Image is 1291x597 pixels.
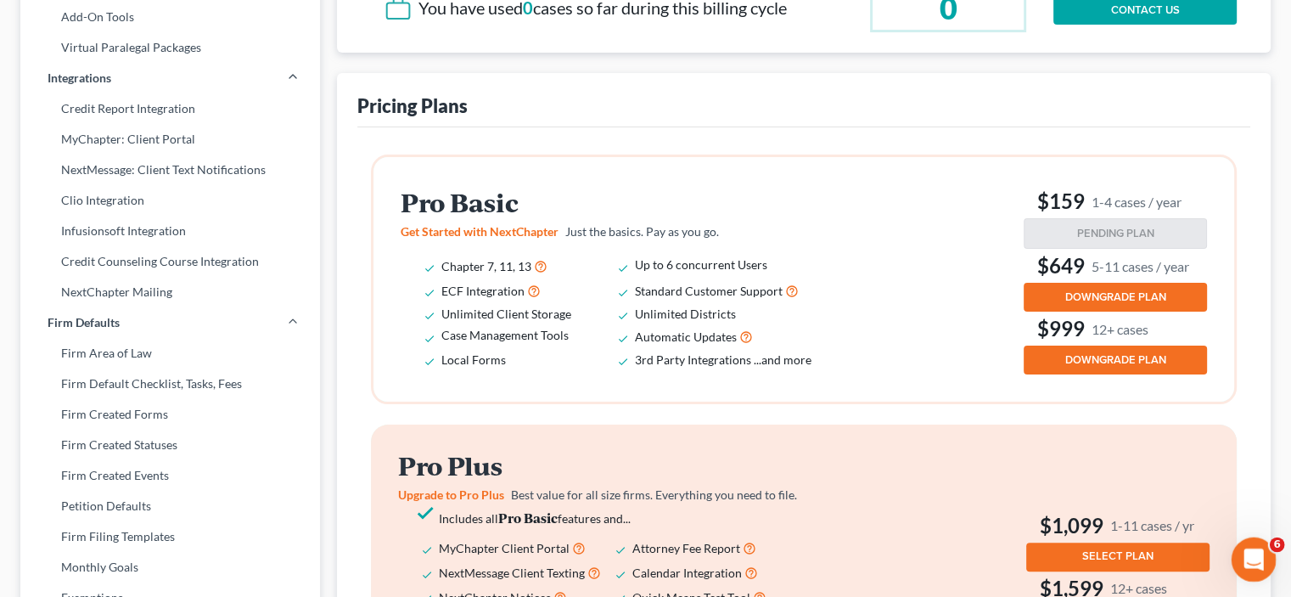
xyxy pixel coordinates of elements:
[635,329,737,344] span: Automatic Updates
[20,460,320,491] a: Firm Created Events
[1026,543,1210,572] button: SELECT PLAN
[357,93,468,118] div: Pricing Plans
[401,189,835,217] h2: Pro Basic
[632,566,742,580] span: Calendar Integration
[1024,218,1207,249] button: PENDING PLAN
[20,277,320,307] a: NextChapter Mailing
[20,216,320,246] a: Infusionsoft Integration
[1024,346,1207,375] button: DOWNGRADE PLAN
[20,369,320,399] a: Firm Default Checklist, Tasks, Fees
[1024,283,1207,312] button: DOWNGRADE PLAN
[20,491,320,521] a: Petition Defaults
[439,511,631,526] span: Includes all features and...
[20,430,320,460] a: Firm Created Statuses
[635,257,767,272] span: Up to 6 concurrent Users
[441,259,531,273] span: Chapter 7, 11, 13
[754,352,811,367] span: ...and more
[1092,193,1182,211] small: 1-4 cases / year
[401,224,558,239] span: Get Started with NextChapter
[1065,290,1166,304] span: DOWNGRADE PLAN
[1232,538,1277,583] iframe: Intercom live chat
[441,307,571,321] span: Unlimited Client Storage
[635,307,736,321] span: Unlimited Districts
[1110,579,1167,597] small: 12+ cases
[20,185,320,216] a: Clio Integration
[20,32,320,63] a: Virtual Paralegal Packages
[439,566,585,580] span: NextMessage Client Texting
[20,399,320,430] a: Firm Created Forms
[20,155,320,185] a: NextMessage: Client Text Notifications
[48,70,111,87] span: Integrations
[632,541,740,555] span: Attorney Fee Report
[498,509,558,527] strong: Pro Basic
[20,93,320,124] a: Credit Report Integration
[1082,549,1153,563] span: SELECT PLAN
[1024,252,1207,279] h3: $649
[48,314,120,331] span: Firm Defaults
[398,452,833,480] h2: Pro Plus
[1092,320,1148,338] small: 12+ cases
[439,541,570,555] span: MyChapter Client Portal
[20,338,320,369] a: Firm Area of Law
[20,63,320,93] a: Integrations
[20,124,320,155] a: MyChapter: Client Portal
[635,352,751,367] span: 3rd Party Integrations
[1270,538,1285,553] span: 6
[565,224,719,239] span: Just the basics. Pay as you go.
[20,2,320,32] a: Add-On Tools
[1110,516,1194,534] small: 1-11 cases / yr
[20,307,320,338] a: Firm Defaults
[441,328,569,342] span: Case Management Tools
[511,487,797,502] span: Best value for all size firms. Everything you need to file.
[635,284,783,298] span: Standard Customer Support
[20,552,320,583] a: Monthly Goals
[441,352,506,367] span: Local Forms
[1077,227,1154,240] span: PENDING PLAN
[1024,188,1207,215] h3: $159
[398,487,504,502] span: Upgrade to Pro Plus
[1092,257,1189,275] small: 5-11 cases / year
[20,521,320,552] a: Firm Filing Templates
[441,284,525,298] span: ECF Integration
[20,246,320,277] a: Credit Counseling Course Integration
[1026,512,1210,539] h3: $1,099
[1024,315,1207,342] h3: $999
[1065,353,1166,367] span: DOWNGRADE PLAN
